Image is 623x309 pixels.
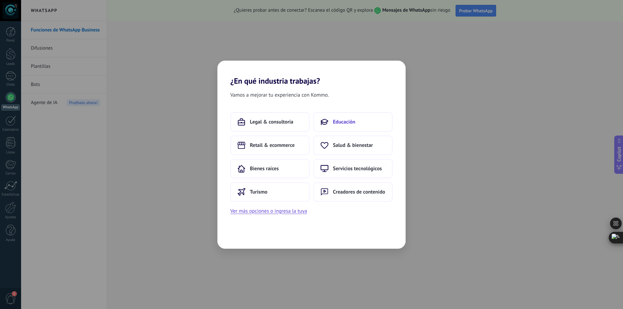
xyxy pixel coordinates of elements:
[230,159,310,178] button: Bienes raíces
[333,142,373,149] span: Salud & bienestar
[250,142,295,149] span: Retail & ecommerce
[250,189,267,195] span: Turismo
[250,119,293,125] span: Legal & consultoría
[230,112,310,132] button: Legal & consultoría
[230,182,310,202] button: Turismo
[230,207,307,215] button: Ver más opciones o ingresa la tuya
[313,159,393,178] button: Servicios tecnológicos
[333,119,355,125] span: Educación
[333,165,382,172] span: Servicios tecnológicos
[230,91,329,99] span: Vamos a mejorar tu experiencia con Kommo.
[250,165,279,172] span: Bienes raíces
[217,61,406,86] h2: ¿En qué industria trabajas?
[313,136,393,155] button: Salud & bienestar
[313,112,393,132] button: Educación
[333,189,385,195] span: Creadores de contenido
[313,182,393,202] button: Creadores de contenido
[230,136,310,155] button: Retail & ecommerce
